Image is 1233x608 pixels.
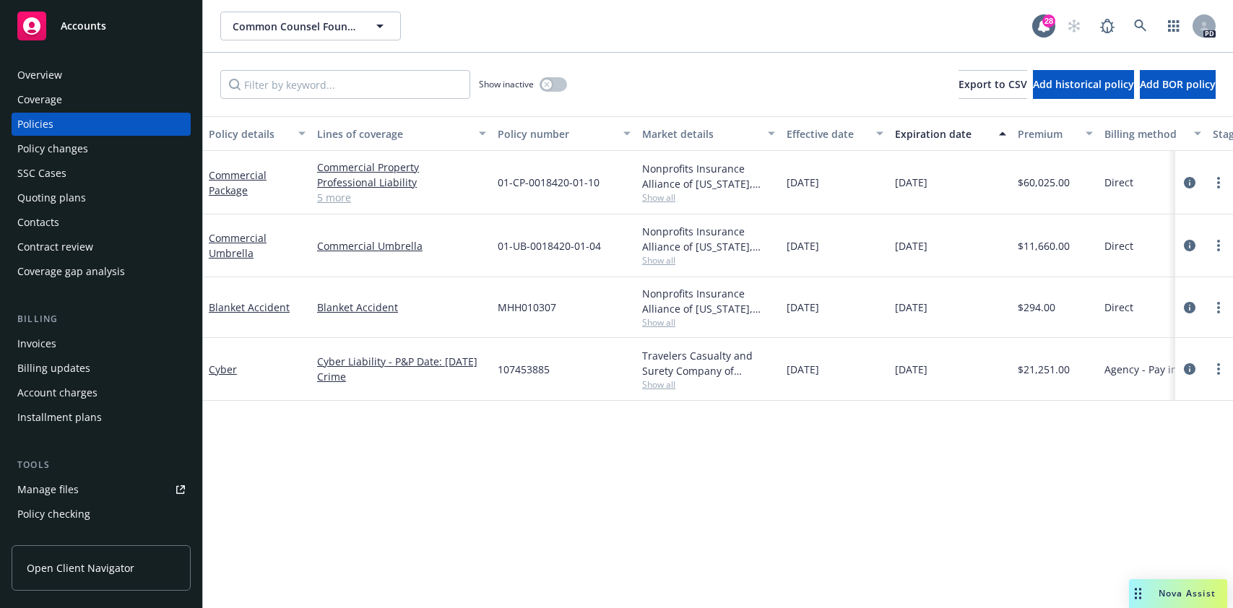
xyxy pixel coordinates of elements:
[1012,116,1099,151] button: Premium
[17,381,98,404] div: Account charges
[17,113,53,136] div: Policies
[233,19,358,34] span: Common Counsel Foundation
[220,12,401,40] button: Common Counsel Foundation
[895,238,927,253] span: [DATE]
[17,235,93,259] div: Contract review
[895,362,927,377] span: [DATE]
[1181,360,1198,378] a: circleInformation
[17,527,109,550] div: Manage exposures
[12,381,191,404] a: Account charges
[642,161,775,191] div: Nonprofits Insurance Alliance of [US_STATE], Inc., Nonprofits Insurance Alliance of [US_STATE], I...
[1104,175,1133,190] span: Direct
[787,300,819,315] span: [DATE]
[12,458,191,472] div: Tools
[1018,126,1077,142] div: Premium
[498,175,600,190] span: 01-CP-0018420-01-10
[12,211,191,234] a: Contacts
[12,527,191,550] a: Manage exposures
[17,260,125,283] div: Coverage gap analysis
[311,116,492,151] button: Lines of coverage
[498,300,556,315] span: MHH010307
[317,190,486,205] a: 5 more
[209,126,290,142] div: Policy details
[498,362,550,377] span: 107453885
[17,137,88,160] div: Policy changes
[12,312,191,326] div: Billing
[317,175,486,190] a: Professional Liability
[1181,237,1198,254] a: circleInformation
[27,560,134,576] span: Open Client Navigator
[1018,362,1070,377] span: $21,251.00
[1060,12,1089,40] a: Start snowing
[12,260,191,283] a: Coverage gap analysis
[317,300,486,315] a: Blanket Accident
[1018,238,1070,253] span: $11,660.00
[787,238,819,253] span: [DATE]
[1104,126,1185,142] div: Billing method
[209,300,290,314] a: Blanket Accident
[1181,299,1198,316] a: circleInformation
[1099,116,1207,151] button: Billing method
[1129,579,1147,608] div: Drag to move
[787,175,819,190] span: [DATE]
[17,503,90,526] div: Policy checking
[642,254,775,266] span: Show all
[317,238,486,253] a: Commercial Umbrella
[1104,300,1133,315] span: Direct
[317,369,486,384] a: Crime
[17,332,56,355] div: Invoices
[1104,238,1133,253] span: Direct
[642,224,775,254] div: Nonprofits Insurance Alliance of [US_STATE], Inc., Nonprofits Insurance Alliance of [US_STATE], I...
[642,126,759,142] div: Market details
[220,70,470,99] input: Filter by keyword...
[642,378,775,391] span: Show all
[1210,360,1227,378] a: more
[1042,14,1055,27] div: 28
[12,64,191,87] a: Overview
[889,116,1012,151] button: Expiration date
[17,406,102,429] div: Installment plans
[498,238,601,253] span: 01-UB-0018420-01-04
[317,354,486,369] a: Cyber Liability - P&P Date: [DATE]
[209,168,267,197] a: Commercial Package
[642,316,775,329] span: Show all
[642,191,775,204] span: Show all
[1159,587,1216,599] span: Nova Assist
[12,137,191,160] a: Policy changes
[642,348,775,378] div: Travelers Casualty and Surety Company of America, Travelers Insurance
[959,70,1027,99] button: Export to CSV
[209,362,237,376] a: Cyber
[12,186,191,209] a: Quoting plans
[1126,12,1155,40] a: Search
[61,20,106,32] span: Accounts
[492,116,636,151] button: Policy number
[479,78,534,90] span: Show inactive
[17,162,66,185] div: SSC Cases
[1210,174,1227,191] a: more
[1033,77,1134,91] span: Add historical policy
[1093,12,1122,40] a: Report a Bug
[895,126,990,142] div: Expiration date
[317,126,470,142] div: Lines of coverage
[1140,70,1216,99] button: Add BOR policy
[12,113,191,136] a: Policies
[17,357,90,380] div: Billing updates
[17,211,59,234] div: Contacts
[1018,300,1055,315] span: $294.00
[1033,70,1134,99] button: Add historical policy
[203,116,311,151] button: Policy details
[1104,362,1196,377] span: Agency - Pay in full
[17,186,86,209] div: Quoting plans
[1018,175,1070,190] span: $60,025.00
[498,126,615,142] div: Policy number
[12,332,191,355] a: Invoices
[317,160,486,175] a: Commercial Property
[12,6,191,46] a: Accounts
[12,88,191,111] a: Coverage
[17,88,62,111] div: Coverage
[12,235,191,259] a: Contract review
[787,362,819,377] span: [DATE]
[636,116,781,151] button: Market details
[209,231,267,260] a: Commercial Umbrella
[12,406,191,429] a: Installment plans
